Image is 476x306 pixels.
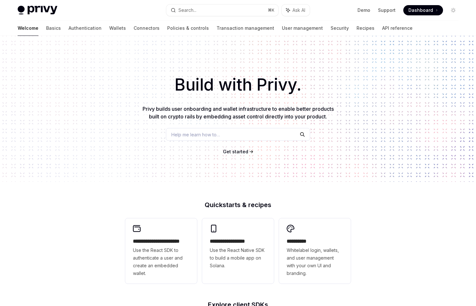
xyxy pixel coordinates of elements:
span: Get started [223,149,248,154]
span: Help me learn how to… [171,131,220,138]
a: Transaction management [217,20,274,36]
a: User management [282,20,323,36]
button: Ask AI [282,4,310,16]
a: Recipes [357,20,374,36]
a: Get started [223,149,248,155]
span: Ask AI [292,7,305,13]
h2: Quickstarts & recipes [125,202,351,208]
a: Dashboard [403,5,443,15]
a: Wallets [109,20,126,36]
a: API reference [382,20,413,36]
div: Search... [178,6,196,14]
span: Dashboard [408,7,433,13]
button: Toggle dark mode [448,5,458,15]
span: Privy builds user onboarding and wallet infrastructure to enable better products built on crypto ... [143,106,334,120]
span: ⌘ K [268,8,275,13]
span: Use the React Native SDK to build a mobile app on Solana. [210,246,266,270]
a: Security [331,20,349,36]
h1: Build with Privy. [10,72,466,97]
a: Connectors [134,20,160,36]
a: Authentication [69,20,102,36]
span: Whitelabel login, wallets, and user management with your own UI and branding. [287,246,343,277]
a: Basics [46,20,61,36]
a: Policies & controls [167,20,209,36]
a: Support [378,7,396,13]
a: Welcome [18,20,38,36]
button: Search...⌘K [166,4,278,16]
a: **** **** **** ***Use the React Native SDK to build a mobile app on Solana. [202,218,274,284]
span: Use the React SDK to authenticate a user and create an embedded wallet. [133,246,189,277]
a: **** *****Whitelabel login, wallets, and user management with your own UI and branding. [279,218,351,284]
img: light logo [18,6,57,15]
a: Demo [357,7,370,13]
